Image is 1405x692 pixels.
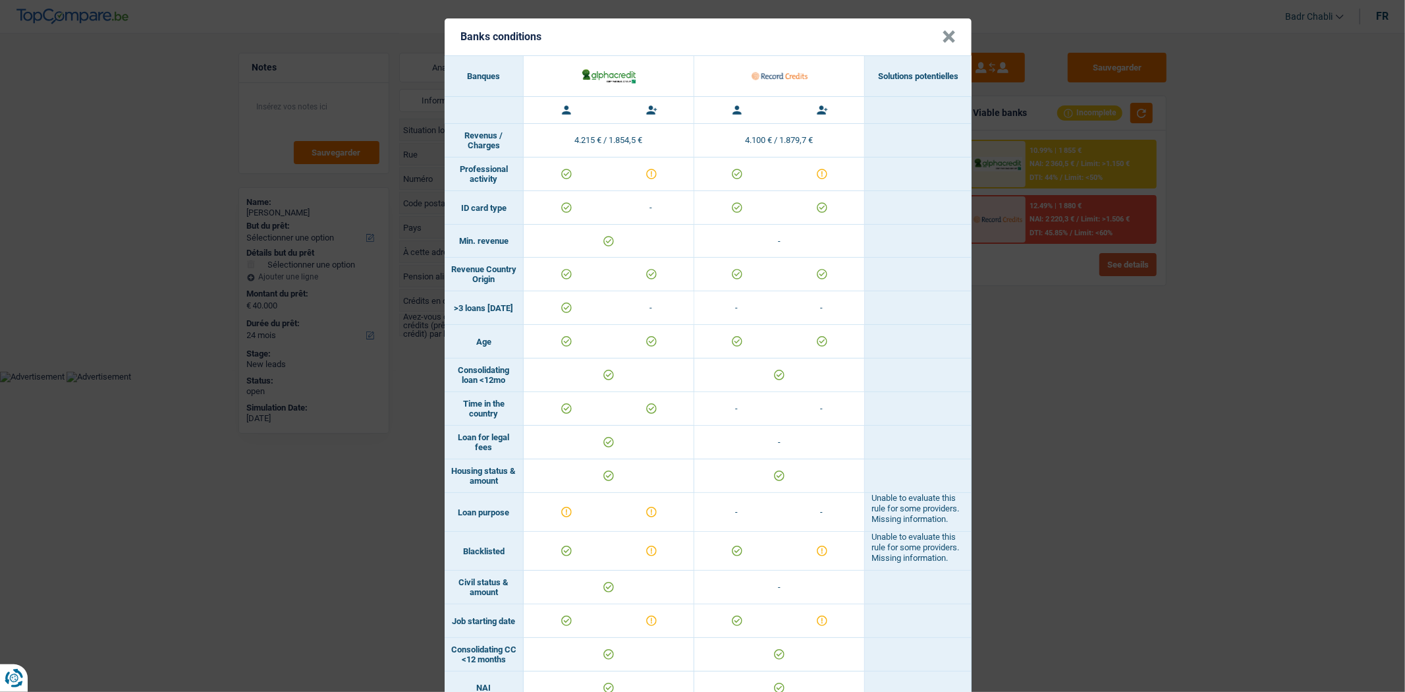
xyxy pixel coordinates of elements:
[694,571,865,604] td: -
[445,459,524,493] td: Housing status & amount
[865,532,972,571] td: Unable to evaluate this rule for some providers. Missing information.
[445,258,524,291] td: Revenue Country Origin
[445,56,524,97] th: Banques
[445,225,524,258] td: Min. revenue
[779,392,864,425] td: -
[445,638,524,672] td: Consolidating CC <12 months
[445,604,524,638] td: Job starting date
[445,571,524,604] td: Civil status & amount
[524,124,694,158] td: 4.215 € / 1.854,5 €
[752,62,808,90] img: Record Credits
[445,124,524,158] td: Revenus / Charges
[694,493,779,531] td: -
[445,325,524,359] td: Age
[581,67,637,84] img: AlphaCredit
[445,426,524,459] td: Loan for legal fees
[694,225,865,258] td: -
[779,493,864,531] td: -
[445,359,524,392] td: Consolidating loan <12mo
[865,493,972,532] td: Unable to evaluate this rule for some providers. Missing information.
[865,56,972,97] th: Solutions potentielles
[694,392,779,425] td: -
[942,30,956,43] button: Close
[694,291,779,324] td: -
[445,392,524,426] td: Time in the country
[445,158,524,191] td: Professional activity
[779,291,864,324] td: -
[445,532,524,571] td: Blacklisted
[445,493,524,532] td: Loan purpose
[460,30,541,43] h5: Banks conditions
[694,124,865,158] td: 4.100 € / 1.879,7 €
[445,291,524,325] td: >3 loans [DATE]
[609,291,694,324] td: -
[694,426,865,459] td: -
[609,191,694,224] td: -
[445,191,524,225] td: ID card type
